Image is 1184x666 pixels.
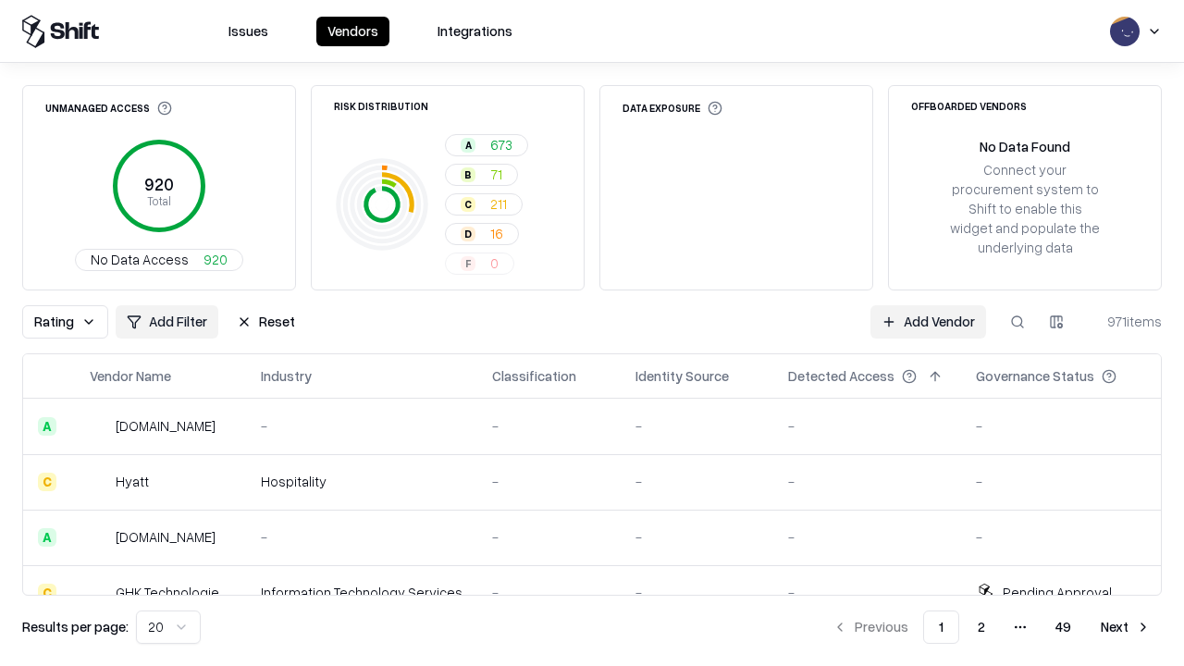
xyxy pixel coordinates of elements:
[788,416,946,436] div: -
[75,249,243,271] button: No Data Access920
[116,583,231,602] div: GHK Technologies Inc.
[788,527,946,547] div: -
[911,101,1027,111] div: Offboarded Vendors
[261,527,462,547] div: -
[261,472,462,491] div: Hospitality
[492,583,606,602] div: -
[963,610,1000,644] button: 2
[976,416,1146,436] div: -
[490,165,502,184] span: 71
[1041,610,1086,644] button: 49
[426,17,524,46] button: Integrations
[116,527,216,547] div: [DOMAIN_NAME]
[1088,312,1162,331] div: 971 items
[38,473,56,491] div: C
[116,305,218,339] button: Add Filter
[261,416,462,436] div: -
[461,227,475,241] div: D
[445,193,523,216] button: C211
[45,101,172,116] div: Unmanaged Access
[461,138,475,153] div: A
[923,610,959,644] button: 1
[90,366,171,386] div: Vendor Name
[217,17,279,46] button: Issues
[635,416,758,436] div: -
[492,366,576,386] div: Classification
[948,160,1102,258] div: Connect your procurement system to Shift to enable this widget and populate the underlying data
[90,528,108,547] img: primesec.co.il
[976,527,1146,547] div: -
[38,584,56,602] div: C
[334,101,428,111] div: Risk Distribution
[492,472,606,491] div: -
[821,610,1162,644] nav: pagination
[635,583,758,602] div: -
[445,223,519,245] button: D16
[788,583,946,602] div: -
[91,250,189,269] span: No Data Access
[22,305,108,339] button: Rating
[788,472,946,491] div: -
[116,416,216,436] div: [DOMAIN_NAME]
[490,135,512,154] span: 673
[490,224,503,243] span: 16
[34,312,74,331] span: Rating
[116,472,149,491] div: Hyatt
[976,472,1146,491] div: -
[635,472,758,491] div: -
[635,527,758,547] div: -
[90,417,108,436] img: intrado.com
[38,528,56,547] div: A
[226,305,306,339] button: Reset
[261,366,312,386] div: Industry
[316,17,389,46] button: Vendors
[22,617,129,636] p: Results per page:
[461,197,475,212] div: C
[144,174,174,194] tspan: 920
[90,584,108,602] img: GHK Technologies Inc.
[980,137,1070,156] div: No Data Found
[261,583,462,602] div: Information Technology Services
[635,366,729,386] div: Identity Source
[492,416,606,436] div: -
[976,366,1094,386] div: Governance Status
[38,417,56,436] div: A
[90,473,108,491] img: Hyatt
[788,366,894,386] div: Detected Access
[870,305,986,339] a: Add Vendor
[492,527,606,547] div: -
[490,194,507,214] span: 211
[461,167,475,182] div: B
[1003,583,1112,602] div: Pending Approval
[445,164,518,186] button: B71
[203,250,228,269] span: 920
[623,101,722,116] div: Data Exposure
[1090,610,1162,644] button: Next
[147,193,171,208] tspan: Total
[445,134,528,156] button: A673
